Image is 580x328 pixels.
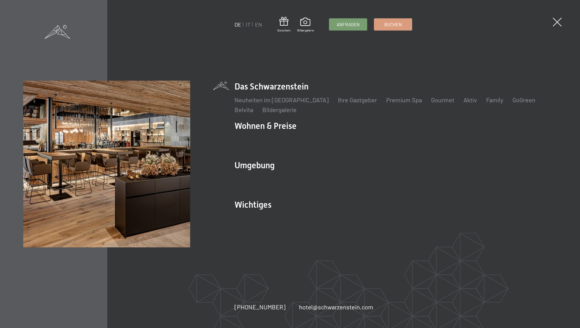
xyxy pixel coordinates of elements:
[512,96,535,104] a: GoGreen
[235,106,253,113] a: Belvita
[337,21,360,28] span: Anfragen
[235,303,286,311] a: [PHONE_NUMBER]
[338,96,377,104] a: Ihre Gastgeber
[329,19,367,30] a: Anfragen
[464,96,477,104] a: Aktiv
[431,96,454,104] a: Gourmet
[299,303,373,311] a: hotel@schwarzenstein.com
[255,21,262,28] a: EN
[246,21,250,28] a: IT
[386,96,422,104] a: Premium Spa
[277,17,290,32] a: Gutschein
[235,96,329,104] a: Neuheiten im [GEOGRAPHIC_DATA]
[235,21,241,28] a: DE
[486,96,503,104] a: Family
[277,28,290,32] span: Gutschein
[384,21,402,28] span: Buchen
[297,18,314,32] a: Bildergalerie
[297,28,314,32] span: Bildergalerie
[374,19,412,30] a: Buchen
[23,81,190,247] img: Wellnesshotel Südtirol SCHWARZENSTEIN - Wellnessurlaub in den Alpen, Wandern und Wellness
[262,106,297,113] a: Bildergalerie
